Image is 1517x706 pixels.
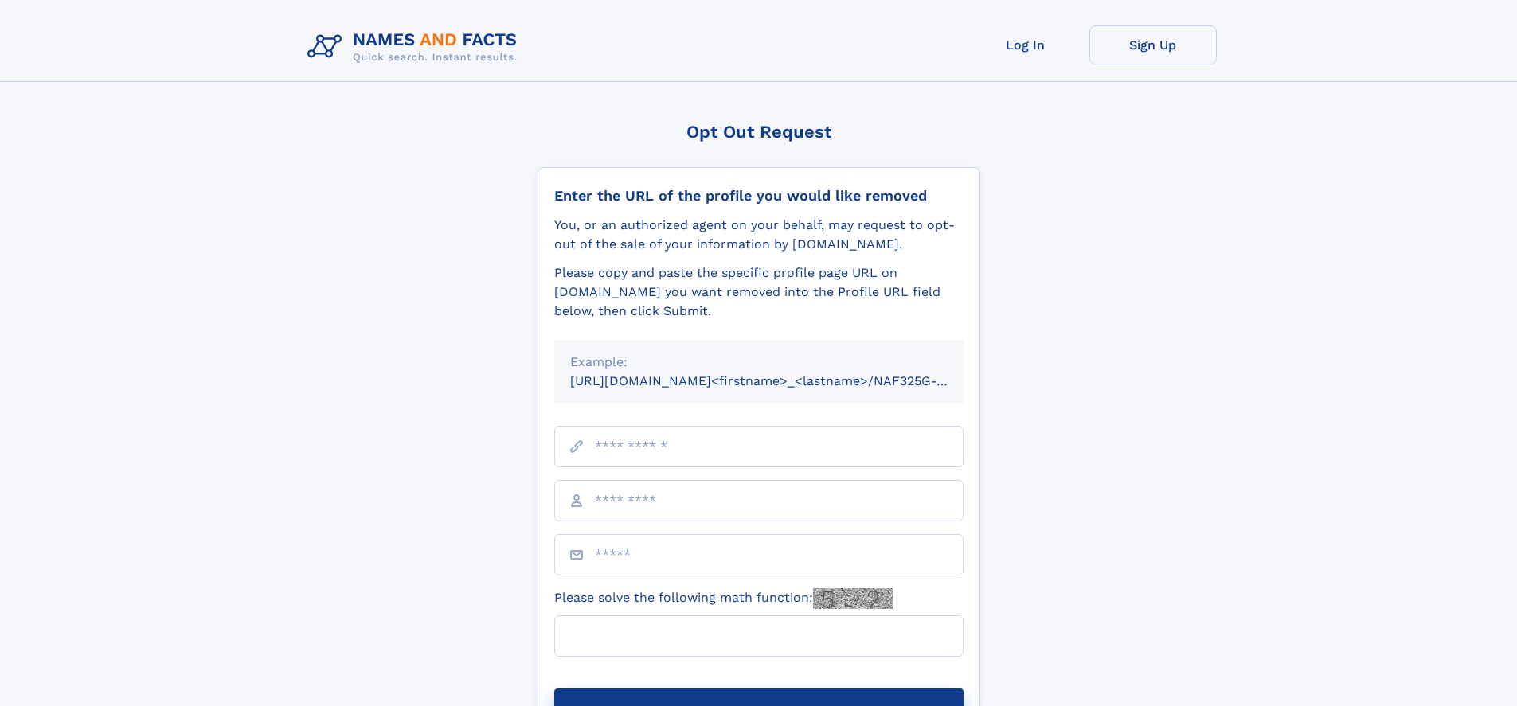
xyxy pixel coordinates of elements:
[301,25,530,68] img: Logo Names and Facts
[554,588,893,609] label: Please solve the following math function:
[554,263,964,321] div: Please copy and paste the specific profile page URL on [DOMAIN_NAME] you want removed into the Pr...
[554,187,964,205] div: Enter the URL of the profile you would like removed
[1089,25,1217,64] a: Sign Up
[570,353,948,372] div: Example:
[538,122,980,142] div: Opt Out Request
[554,216,964,254] div: You, or an authorized agent on your behalf, may request to opt-out of the sale of your informatio...
[962,25,1089,64] a: Log In
[570,373,994,388] small: [URL][DOMAIN_NAME]<firstname>_<lastname>/NAF325G-xxxxxxxx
